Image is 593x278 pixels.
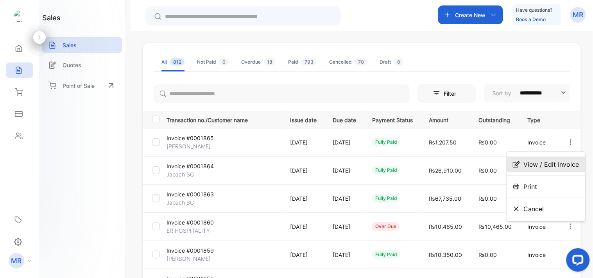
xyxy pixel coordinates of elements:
div: over due [372,222,400,231]
span: View / Edit Invoice [524,160,579,169]
p: [DATE] [333,251,356,259]
span: ₨26,910.00 [429,167,462,174]
img: logo [14,10,25,22]
p: [DATE] [333,138,356,146]
iframe: LiveChat chat widget [560,245,593,278]
a: Book a Demo [516,16,546,22]
p: [DATE] [290,138,317,146]
p: Invoice [528,138,551,146]
span: ₨0.00 [478,139,497,146]
p: Quotes [63,61,81,69]
p: Due date [333,114,356,124]
p: Outstanding [478,114,512,124]
span: ₨10,465.00 [429,223,462,230]
a: Sales [42,37,122,53]
span: 0 [394,58,403,66]
p: Filter [444,89,461,98]
div: fully paid [372,250,400,259]
p: ER HOSPITALITY [167,226,210,235]
span: ₨0.00 [478,167,497,174]
button: Sort by [484,84,570,102]
p: Issue date [290,114,317,124]
span: Print [524,182,537,191]
button: MR [570,5,586,24]
div: fully paid [372,138,400,146]
p: [DATE] [290,251,317,259]
p: [DATE] [333,166,356,175]
p: Amount [429,114,462,124]
p: [DATE] [290,166,317,175]
p: Point of Sale [63,82,95,90]
p: Invoice #0001865 [167,134,214,142]
p: Japach SC [167,198,204,207]
p: MR [11,256,22,266]
p: [DATE] [290,194,317,203]
span: 812 [170,58,185,66]
div: Cancelled [329,59,367,66]
p: [DATE] [290,223,317,231]
p: Sales [63,41,77,49]
p: Invoice [528,223,551,231]
p: Invoice #0001864 [167,162,214,170]
a: Point of Sale [42,77,122,94]
span: ₨10,350.00 [429,251,462,258]
p: [DATE] [333,223,356,231]
div: fully paid [372,194,400,203]
div: All [161,59,185,66]
button: Filter [417,84,476,103]
h1: sales [42,12,61,23]
p: Payment Status [372,114,413,124]
p: Invoice #0001859 [167,246,214,255]
span: 18 [264,58,276,66]
p: [PERSON_NAME] [167,255,211,263]
a: Quotes [42,57,122,73]
div: Draft [380,59,403,66]
span: 793 [301,58,317,66]
span: 70 [355,58,367,66]
p: Invoice [528,251,551,259]
span: Cancel [524,204,544,214]
p: Invoice #0001863 [167,190,214,198]
p: Invoice #0001860 [167,218,214,226]
p: [DATE] [333,194,356,203]
p: Japach SC [167,170,204,178]
span: ₨0.00 [478,251,497,258]
p: MR [573,10,584,20]
p: Sort by [493,89,511,97]
p: Type [528,114,551,124]
button: Create New [438,5,503,24]
p: Create New [455,11,486,19]
span: ₨0.00 [478,195,497,202]
span: ₨10,465.00 [478,223,512,230]
p: [PERSON_NAME] [167,142,211,150]
p: Have questions? [516,6,553,14]
p: Transaction no./Customer name [167,114,280,124]
span: ₨1,207.50 [429,139,457,146]
div: Overdue [241,59,276,66]
span: ₨67,735.00 [429,195,461,202]
div: fully paid [372,166,400,175]
span: 0 [219,58,229,66]
div: Not Paid [197,59,229,66]
div: Paid [288,59,317,66]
